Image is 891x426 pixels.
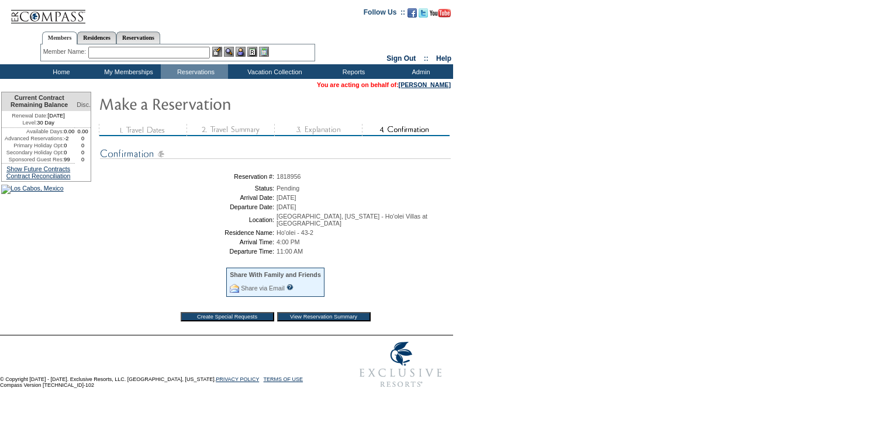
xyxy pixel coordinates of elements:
td: Sponsored Guest Res: [2,156,64,163]
span: [DATE] [277,203,296,210]
img: View [224,47,234,57]
td: Advanced Reservations: [2,135,64,142]
td: Secondary Holiday Opt: [2,149,64,156]
span: 11:00 AM [277,248,303,255]
img: step4_state2.gif [362,124,450,136]
img: b_edit.gif [212,47,222,57]
td: 0 [75,142,91,149]
img: Follow us on Twitter [419,8,428,18]
a: Share via Email [241,285,285,292]
td: 0 [64,142,75,149]
td: 0 [75,156,91,163]
td: 0 [75,135,91,142]
span: 1818956 [277,173,301,180]
a: PRIVACY POLICY [216,376,259,382]
img: step2_state3.gif [187,124,274,136]
td: Primary Holiday Opt: [2,142,64,149]
a: TERMS OF USE [264,376,303,382]
a: Become our fan on Facebook [407,12,417,19]
a: Show Future Contracts [6,165,70,172]
td: Departure Time: [102,248,274,255]
td: Current Contract Remaining Balance [2,92,75,111]
span: Ho'olei - 43-2 [277,229,313,236]
img: step3_state3.gif [274,124,362,136]
input: Create Special Requests [181,312,274,321]
td: 99 [64,156,75,163]
span: [DATE] [277,194,296,201]
img: Impersonate [236,47,246,57]
span: [GEOGRAPHIC_DATA], [US_STATE] - Ho'olei Villas at [GEOGRAPHIC_DATA] [277,213,427,227]
td: Reservations [161,64,228,79]
td: Arrival Time: [102,238,274,245]
span: You are acting on behalf of: [317,81,451,88]
div: Member Name: [43,47,88,57]
td: Reports [319,64,386,79]
img: step1_state3.gif [99,124,187,136]
td: Follow Us :: [364,7,405,21]
td: 0 [75,149,91,156]
input: What is this? [286,284,293,290]
span: Level: [22,119,37,126]
img: Become our fan on Facebook [407,8,417,18]
td: Available Days: [2,128,64,135]
td: Vacation Collection [228,64,319,79]
td: 0 [64,149,75,156]
img: Subscribe to our YouTube Channel [430,9,451,18]
td: Status: [102,185,274,192]
img: Make Reservation [99,92,333,115]
a: [PERSON_NAME] [399,81,451,88]
span: Disc. [77,101,91,108]
td: Home [26,64,94,79]
td: Reservation #: [102,173,274,180]
img: Exclusive Resorts [348,335,453,394]
a: Sign Out [386,54,416,63]
span: 4:00 PM [277,238,300,245]
a: Contract Reconciliation [6,172,71,179]
a: Subscribe to our YouTube Channel [430,12,451,19]
td: My Memberships [94,64,161,79]
span: Renewal Date: [12,112,47,119]
img: Reservations [247,47,257,57]
div: Share With Family and Friends [230,271,321,278]
input: View Reservation Summary [277,312,371,321]
td: Location: [102,213,274,227]
td: Admin [386,64,453,79]
td: 30 Day [2,119,75,128]
td: 0.00 [64,128,75,135]
span: :: [424,54,429,63]
td: -2 [64,135,75,142]
a: Follow us on Twitter [419,12,428,19]
td: Departure Date: [102,203,274,210]
td: Residence Name: [102,229,274,236]
td: Arrival Date: [102,194,274,201]
span: Pending [277,185,299,192]
img: b_calculator.gif [259,47,269,57]
a: Help [436,54,451,63]
a: Reservations [116,32,160,44]
td: 0.00 [75,128,91,135]
img: Los Cabos, Mexico [1,185,64,194]
td: [DATE] [2,111,75,119]
a: Members [42,32,78,44]
a: Residences [77,32,116,44]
